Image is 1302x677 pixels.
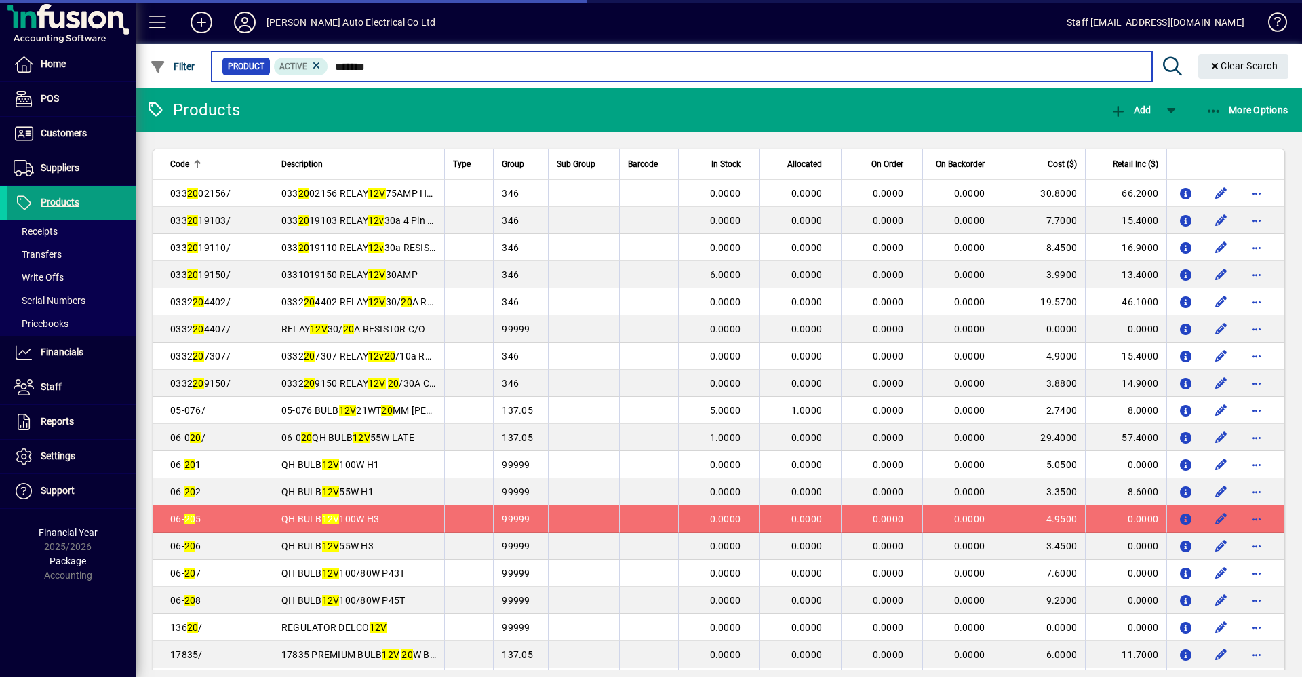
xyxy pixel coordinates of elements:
span: Write Offs [14,272,64,283]
em: 12v [368,351,384,362]
button: Edit [1210,562,1232,584]
span: 06- 5 [170,514,201,524]
span: 033 19103 RELAY 30a 4 Pin resistor [281,215,460,226]
span: 0.0000 [954,188,985,199]
span: Support [41,485,75,496]
span: 0.0000 [954,324,985,334]
div: Code [170,157,231,172]
span: Settings [41,450,75,461]
span: 0.0000 [954,514,985,524]
span: 0.0000 [873,405,904,416]
span: 99999 [502,595,530,606]
span: 0332 4407/ [170,324,231,334]
span: 0.0000 [710,568,741,579]
button: Edit [1210,264,1232,286]
span: 6.0000 [710,269,741,280]
a: Serial Numbers [7,289,136,312]
em: 20 [187,188,199,199]
span: QH BULB 100W H3 [281,514,379,524]
span: 033 02156/ [170,188,231,199]
span: 0.0000 [710,215,741,226]
span: 346 [502,242,519,253]
span: 5.0000 [710,405,741,416]
span: 0332 7307/ [170,351,231,362]
em: 12V [368,188,386,199]
span: Cost ($) [1048,157,1077,172]
em: 20 [184,514,196,524]
em: 20 [187,215,199,226]
span: 0.0000 [710,486,741,497]
td: 3.4500 [1004,533,1085,560]
div: Staff [EMAIL_ADDRESS][DOMAIN_NAME] [1067,12,1244,33]
td: 0.0000 [1085,505,1166,533]
span: 0332 9150/ [170,378,231,389]
span: 99999 [502,541,530,552]
button: More options [1246,291,1267,313]
span: 0.0000 [954,215,985,226]
span: 0.0000 [710,459,741,470]
span: 06- 8 [170,595,201,606]
span: 0.0000 [954,432,985,443]
em: 20 [298,188,310,199]
button: More options [1246,264,1267,286]
button: More options [1246,237,1267,258]
span: QH BULB 100W H1 [281,459,379,470]
td: 66.2000 [1085,180,1166,207]
span: Financials [41,347,83,357]
span: Group [502,157,524,172]
button: More options [1246,508,1267,530]
span: 0.0000 [791,351,823,362]
span: QH BULB 100/80W P45T [281,595,406,606]
em: 20 [184,459,196,470]
em: 20 [184,541,196,552]
button: Edit [1210,318,1232,340]
span: 99999 [502,459,530,470]
td: 0.0000 [1004,614,1085,641]
div: Barcode [628,157,670,172]
em: 12V [322,459,340,470]
span: 06- 1 [170,459,201,470]
td: 5.0500 [1004,451,1085,478]
a: Reports [7,405,136,439]
span: 0.0000 [791,296,823,307]
td: 0.0000 [1085,533,1166,560]
div: Group [502,157,539,172]
td: 15.4000 [1085,343,1166,370]
span: 0.0000 [954,595,985,606]
span: 0.0000 [873,595,904,606]
span: 0.0000 [791,568,823,579]
button: More options [1246,182,1267,204]
td: 9.2000 [1004,587,1085,614]
span: 346 [502,296,519,307]
span: 99999 [502,324,530,334]
span: 0.0000 [954,459,985,470]
button: More options [1246,345,1267,367]
em: 20 [184,568,196,579]
span: 346 [502,378,519,389]
td: 15.4000 [1085,207,1166,234]
span: QH BULB 55W H1 [281,486,374,497]
div: Type [453,157,486,172]
td: 4.9000 [1004,343,1085,370]
span: 0.0000 [954,351,985,362]
button: Edit [1210,481,1232,503]
span: 99999 [502,568,530,579]
em: 12V [322,568,340,579]
span: 0.0000 [873,459,904,470]
span: 346 [502,215,519,226]
span: On Backorder [936,157,985,172]
span: 0.0000 [873,324,904,334]
button: Edit [1210,182,1232,204]
span: RELAY 30/ A RESIST0R C/O [281,324,426,334]
span: 99999 [502,622,530,633]
span: 0.0000 [873,351,904,362]
span: Package [50,556,86,566]
a: Write Offs [7,266,136,289]
span: 06-0 QH BULB 55W LATE [281,432,414,443]
em: 12V [368,378,386,389]
span: Clear Search [1209,60,1278,71]
span: 033 19110 RELAY 30a RESISTOR 4 pi [281,242,466,253]
em: 20 [388,378,399,389]
span: 0.0000 [873,432,904,443]
span: Serial Numbers [14,295,85,306]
